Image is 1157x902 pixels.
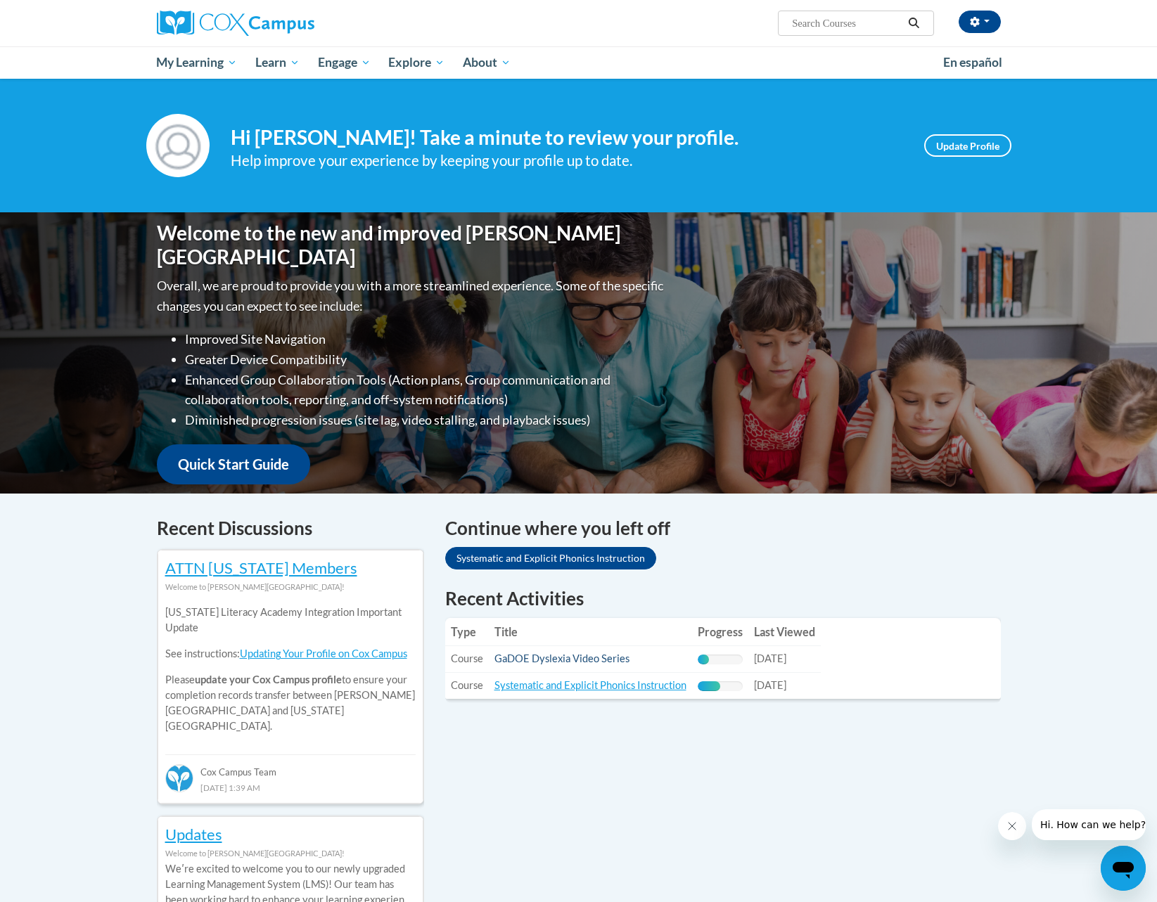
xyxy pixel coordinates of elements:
img: Profile Image [146,114,210,177]
a: Updating Your Profile on Cox Campus [240,647,407,659]
span: [DATE] [754,652,786,664]
iframe: Button to launch messaging window [1101,846,1146,891]
b: update your Cox Campus profile [195,674,342,685]
a: My Learning [148,46,247,79]
a: Learn [246,46,309,79]
img: Cox Campus Team [165,764,193,792]
button: Account Settings [959,11,1001,33]
p: See instructions: [165,646,416,662]
div: Welcome to [PERSON_NAME][GEOGRAPHIC_DATA]! [165,579,416,595]
div: Main menu [136,46,1022,79]
a: About [454,46,520,79]
span: Course [451,652,483,664]
h1: Welcome to the new and improved [PERSON_NAME][GEOGRAPHIC_DATA] [157,221,667,269]
span: En español [943,55,1002,70]
li: Enhanced Group Collaboration Tools (Action plans, Group communication and collaboration tools, re... [185,370,667,411]
div: Help improve your experience by keeping your profile up to date. [231,149,903,172]
th: Type [445,618,489,646]
a: ATTN [US_STATE] Members [165,558,357,577]
iframe: Close message [998,812,1026,840]
a: Update Profile [924,134,1011,157]
th: Progress [692,618,748,646]
input: Search Courses [791,15,903,32]
a: Engage [309,46,380,79]
div: Progress, % [698,655,709,664]
li: Improved Site Navigation [185,329,667,349]
th: Last Viewed [748,618,821,646]
iframe: Message from company [1032,809,1146,840]
a: Updates [165,825,222,844]
h4: Continue where you left off [445,515,1001,542]
a: Explore [379,46,454,79]
li: Diminished progression issues (site lag, video stalling, and playback issues) [185,410,667,430]
span: Course [451,679,483,691]
th: Title [489,618,692,646]
span: Explore [388,54,445,71]
span: My Learning [156,54,237,71]
div: Progress, % [698,681,720,691]
div: Please to ensure your completion records transfer between [PERSON_NAME][GEOGRAPHIC_DATA] and [US_... [165,595,416,745]
h4: Hi [PERSON_NAME]! Take a minute to review your profile. [231,126,903,150]
button: Search [903,15,924,32]
a: En español [934,48,1011,77]
span: Learn [255,54,300,71]
div: [DATE] 1:39 AM [165,780,416,795]
p: [US_STATE] Literacy Academy Integration Important Update [165,605,416,636]
li: Greater Device Compatibility [185,349,667,370]
div: Welcome to [PERSON_NAME][GEOGRAPHIC_DATA]! [165,846,416,861]
h1: Recent Activities [445,586,1001,611]
a: Quick Start Guide [157,444,310,484]
a: GaDOE Dyslexia Video Series [494,652,629,664]
a: Cox Campus [157,11,424,36]
img: Cox Campus [157,11,314,36]
span: [DATE] [754,679,786,691]
div: Cox Campus Team [165,754,416,780]
p: Overall, we are proud to provide you with a more streamlined experience. Some of the specific cha... [157,276,667,316]
h4: Recent Discussions [157,515,424,542]
a: Systematic and Explicit Phonics Instruction [494,679,686,691]
a: Systematic and Explicit Phonics Instruction [445,547,656,569]
span: About [463,54,511,71]
span: Engage [318,54,371,71]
